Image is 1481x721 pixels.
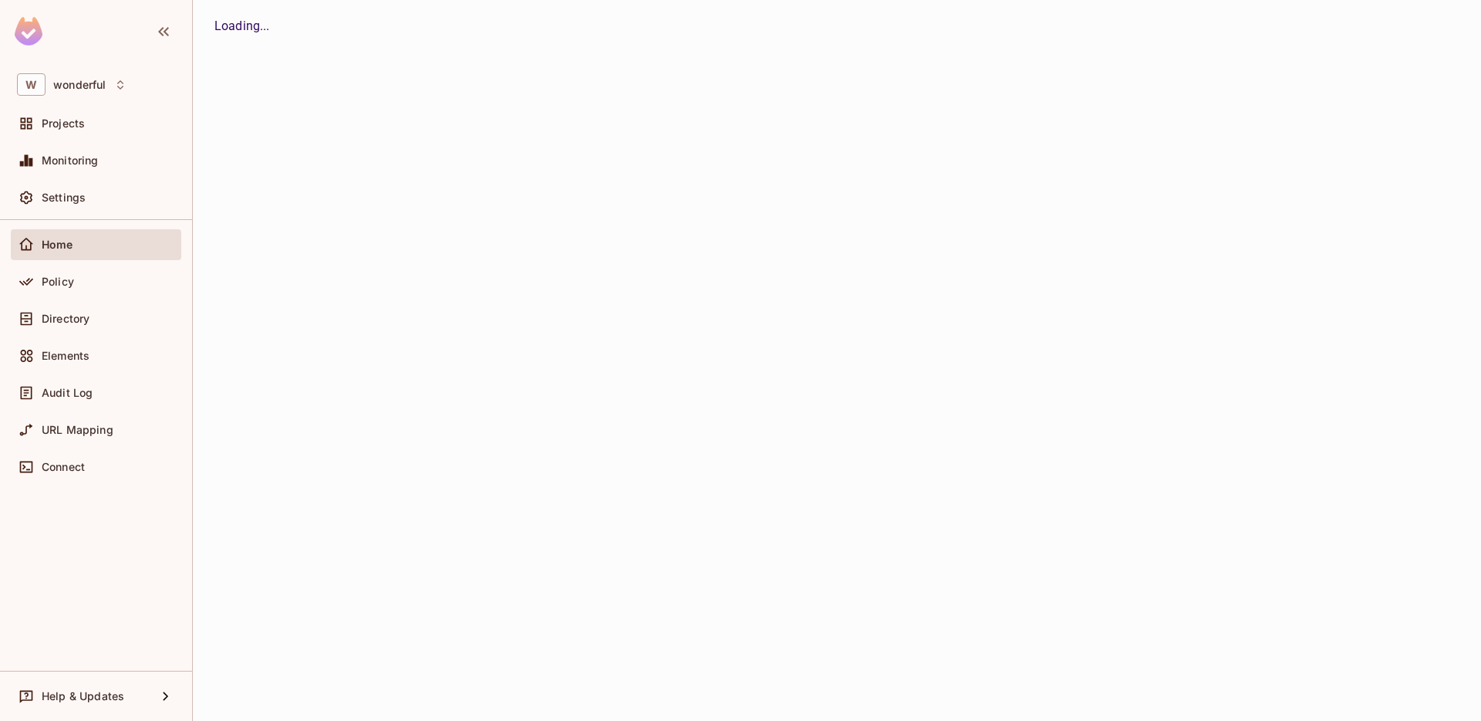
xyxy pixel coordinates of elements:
[42,154,99,167] span: Monitoring
[42,350,89,362] span: Elements
[53,79,106,91] span: Workspace: wonderful
[42,690,124,702] span: Help & Updates
[214,17,1459,36] div: Loading...
[42,461,85,473] span: Connect
[15,17,42,46] img: SReyMgAAAABJRU5ErkJggg==
[42,387,93,399] span: Audit Log
[42,276,74,288] span: Policy
[42,239,73,251] span: Home
[42,424,113,436] span: URL Mapping
[42,313,89,325] span: Directory
[42,117,85,130] span: Projects
[42,191,86,204] span: Settings
[17,73,46,96] span: W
